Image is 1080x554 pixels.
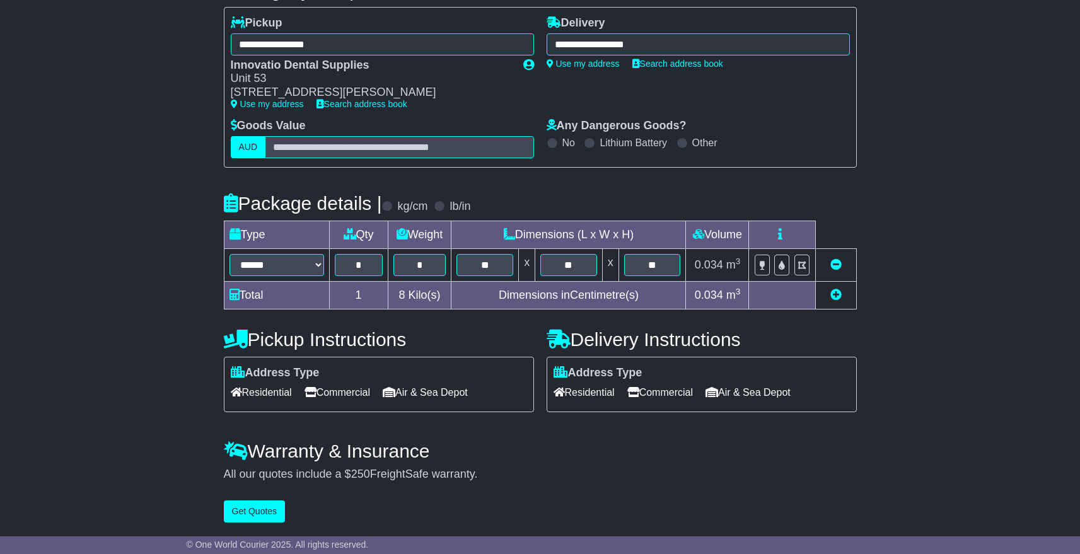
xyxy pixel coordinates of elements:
label: Delivery [547,16,605,30]
td: x [602,248,618,281]
label: AUD [231,136,266,158]
a: Remove this item [830,258,842,271]
h4: Pickup Instructions [224,329,534,350]
label: Lithium Battery [600,137,667,149]
td: x [519,248,535,281]
span: Residential [554,383,615,402]
div: Unit 53 [231,72,511,86]
a: Search address book [316,99,407,109]
a: Add new item [830,289,842,301]
td: Type [224,221,329,248]
a: Use my address [231,99,304,109]
td: 1 [329,281,388,309]
span: Commercial [627,383,693,402]
sup: 3 [736,257,741,266]
td: Dimensions (L x W x H) [451,221,686,248]
span: 8 [398,289,405,301]
td: Kilo(s) [388,281,451,309]
label: Other [692,137,717,149]
div: All our quotes include a $ FreightSafe warranty. [224,468,857,482]
td: Dimensions in Centimetre(s) [451,281,686,309]
button: Get Quotes [224,500,286,522]
label: lb/in [450,200,470,214]
a: Search address book [632,59,723,69]
label: kg/cm [397,200,427,214]
sup: 3 [736,287,741,296]
h4: Package details | [224,193,382,214]
a: Use my address [547,59,620,69]
h4: Warranty & Insurance [224,441,857,461]
h4: Delivery Instructions [547,329,857,350]
label: Any Dangerous Goods? [547,119,687,133]
label: Goods Value [231,119,306,133]
span: 0.034 [695,258,723,271]
span: m [726,289,741,301]
label: Address Type [231,366,320,380]
span: Air & Sea Depot [705,383,791,402]
span: m [726,258,741,271]
span: 0.034 [695,289,723,301]
td: Weight [388,221,451,248]
span: Residential [231,383,292,402]
span: Air & Sea Depot [383,383,468,402]
td: Qty [329,221,388,248]
label: Address Type [554,366,642,380]
span: 250 [351,468,370,480]
label: No [562,137,575,149]
td: Volume [686,221,749,248]
span: Commercial [305,383,370,402]
span: © One World Courier 2025. All rights reserved. [187,540,369,550]
label: Pickup [231,16,282,30]
div: [STREET_ADDRESS][PERSON_NAME] [231,86,511,100]
div: Innovatio Dental Supplies [231,59,511,72]
td: Total [224,281,329,309]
